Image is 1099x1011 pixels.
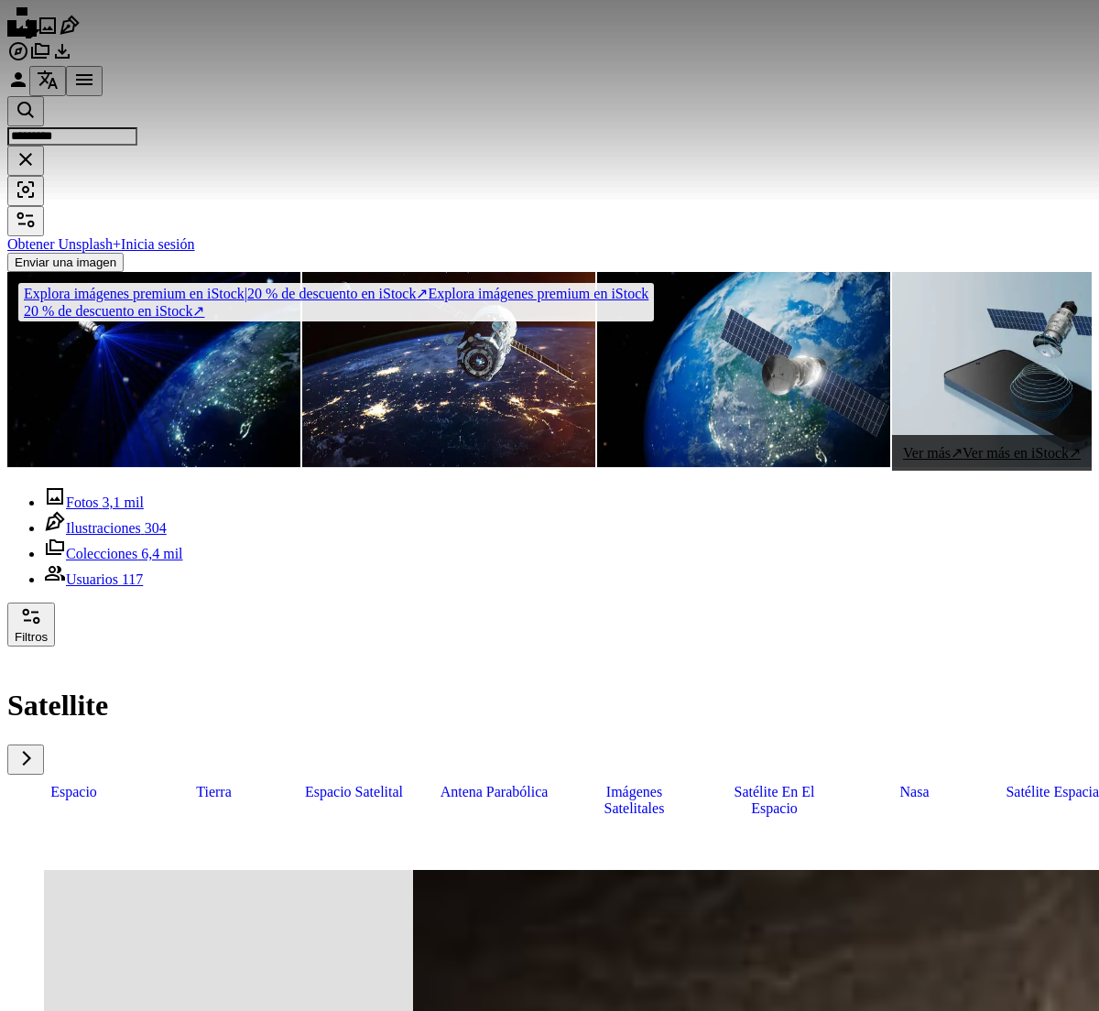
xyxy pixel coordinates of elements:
[121,236,194,252] a: Inicia sesión
[7,775,140,810] a: espacio
[7,146,44,176] button: Borrar
[7,78,29,93] a: Iniciar sesión / Registrarse
[7,272,300,467] img: Satellite In Space Station Orbiting Earth
[7,176,44,206] button: Búsqueda visual
[29,49,51,65] a: Colecciones
[7,206,44,236] button: Filtros
[141,546,182,561] span: 6,4 mil
[24,286,247,301] span: Explora imágenes premium en iStock |
[122,571,143,587] span: 117
[302,272,595,467] img: Nave espacial lanzamiento en el espacio. Ciertos elementos de esta imagen cuenta por
[597,272,890,467] img: Satélite en la estación espacial que orbita la Tierra
[51,49,73,65] a: Historial de descargas
[44,495,144,510] a: Fotos 3,1 mil
[147,775,280,810] a: tierra
[7,96,44,126] button: Buscar en Unsplash
[24,286,428,301] span: 20 % de descuento en iStock ↗
[7,24,37,39] a: Inicio — Unsplash
[7,236,121,252] a: Obtener Unsplash+
[37,24,59,39] a: Fotos
[44,520,167,536] a: Ilustraciones 304
[428,775,560,810] a: antena parabólica
[29,66,66,96] button: Idioma
[7,272,665,332] a: Explora imágenes premium en iStock|20 % de descuento en iStock↗Explora imágenes premium en iStock...
[7,49,29,65] a: Explorar
[7,745,44,775] button: desplazar lista a la derecha
[288,775,420,810] a: Espacio satelital
[7,96,1092,206] form: Encuentra imágenes en todo el sitio
[708,775,841,826] a: Satélite en el espacio
[568,775,701,826] a: Imágenes satelitales
[7,689,1092,723] h1: Satellite
[7,253,124,272] button: Enviar una imagen
[44,546,183,561] a: Colecciones 6,4 mil
[66,66,103,96] button: Menú
[903,445,963,461] span: Ver más ↗
[848,775,981,810] a: nasa
[145,520,167,536] span: 304
[59,24,81,39] a: Ilustraciones
[44,571,143,587] a: Usuarios 117
[7,603,55,647] button: Filtros
[892,435,1092,471] a: Ver más↗Ver más en iStock↗
[963,445,1081,461] span: Ver más en iStock ↗
[103,495,144,510] span: 3,1 mil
